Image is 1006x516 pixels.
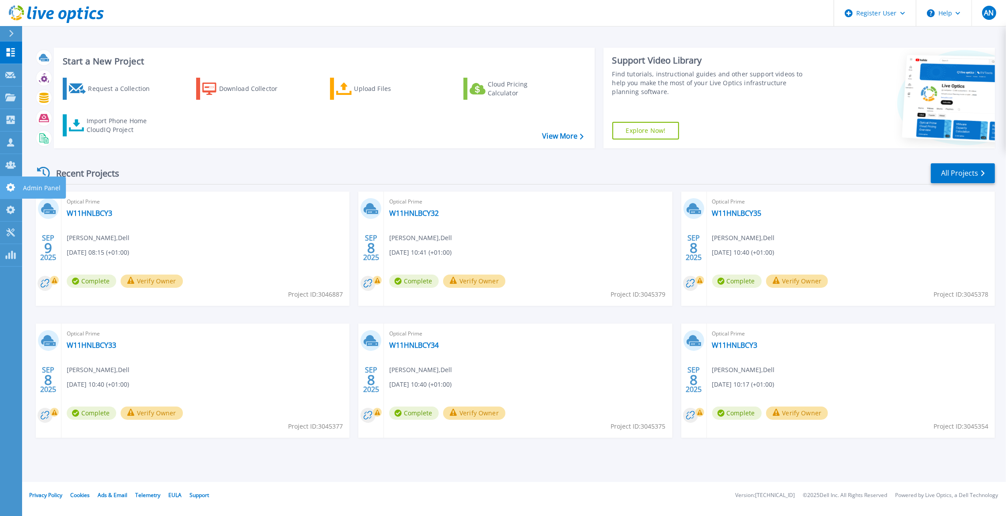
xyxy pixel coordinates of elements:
div: SEP 2025 [40,232,57,264]
a: W11HNLBCY32 [389,209,439,218]
span: Complete [389,407,439,420]
div: Support Video Library [612,55,814,66]
span: Project ID: 3045378 [934,290,988,299]
span: [DATE] 10:40 (+01:00) [389,380,452,389]
button: Verify Owner [121,407,183,420]
button: Verify Owner [121,275,183,288]
a: Cookies [70,491,90,499]
span: AN [984,9,994,16]
span: Complete [389,275,439,288]
span: [DATE] 10:40 (+01:00) [67,380,129,389]
a: Ads & Email [98,491,127,499]
a: W11HNLBCY33 [67,341,116,350]
span: [PERSON_NAME] , Dell [389,365,452,375]
a: All Projects [931,163,995,183]
span: Complete [67,275,116,288]
span: Optical Prime [67,329,344,339]
span: Optical Prime [712,197,990,207]
a: W11HNLBCY35 [712,209,762,218]
div: Find tutorials, instructional guides and other support videos to help you make the most of your L... [612,70,814,96]
li: Version: [TECHNICAL_ID] [735,493,795,498]
button: Verify Owner [443,275,505,288]
a: Download Collector [196,78,295,100]
li: © 2025 Dell Inc. All Rights Reserved [803,493,887,498]
span: [DATE] 08:15 (+01:00) [67,248,129,257]
a: W11HNLBCY3 [67,209,112,218]
div: SEP 2025 [40,364,57,396]
span: Optical Prime [389,197,667,207]
a: Request a Collection [63,78,161,100]
div: Import Phone Home CloudIQ Project [87,117,156,134]
span: [DATE] 10:41 (+01:00) [389,248,452,257]
span: [PERSON_NAME] , Dell [67,233,129,243]
span: Optical Prime [389,329,667,339]
span: [PERSON_NAME] , Dell [712,233,775,243]
span: Project ID: 3045354 [934,422,988,431]
span: [DATE] 10:40 (+01:00) [712,248,774,257]
a: W11HNLBCY34 [389,341,439,350]
span: 8 [367,376,375,384]
span: 9 [44,244,52,252]
div: Download Collector [219,80,290,98]
span: Complete [67,407,116,420]
div: SEP 2025 [363,232,380,264]
div: SEP 2025 [685,232,702,264]
div: SEP 2025 [363,364,380,396]
a: Upload Files [330,78,429,100]
span: 8 [690,376,698,384]
div: SEP 2025 [685,364,702,396]
span: [PERSON_NAME] , Dell [389,233,452,243]
a: View More [542,132,583,140]
a: Support [190,491,209,499]
div: Recent Projects [34,162,131,184]
span: Project ID: 3045379 [611,290,666,299]
span: Project ID: 3045375 [611,422,666,431]
span: Complete [712,407,762,420]
span: 8 [44,376,52,384]
span: 8 [367,244,375,252]
a: Telemetry [135,491,160,499]
button: Verify Owner [766,275,828,288]
a: Cloud Pricing Calculator [463,78,562,100]
div: Cloud Pricing Calculator [488,80,558,98]
span: [PERSON_NAME] , Dell [712,365,775,375]
span: Project ID: 3045377 [288,422,343,431]
button: Verify Owner [443,407,505,420]
span: 8 [690,244,698,252]
a: W11HNLBCY3 [712,341,758,350]
a: Explore Now! [612,122,680,139]
span: [DATE] 10:17 (+01:00) [712,380,774,389]
button: Verify Owner [766,407,828,420]
span: [PERSON_NAME] , Dell [67,365,129,375]
span: Complete [712,275,762,288]
p: Admin Panel [23,177,61,200]
a: EULA [168,491,182,499]
span: Optical Prime [712,329,990,339]
li: Powered by Live Optics, a Dell Technology [895,493,998,498]
div: Upload Files [354,80,425,98]
span: Project ID: 3046887 [288,290,343,299]
div: Request a Collection [88,80,159,98]
h3: Start a New Project [63,56,583,66]
span: Optical Prime [67,197,344,207]
a: Privacy Policy [29,491,62,499]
